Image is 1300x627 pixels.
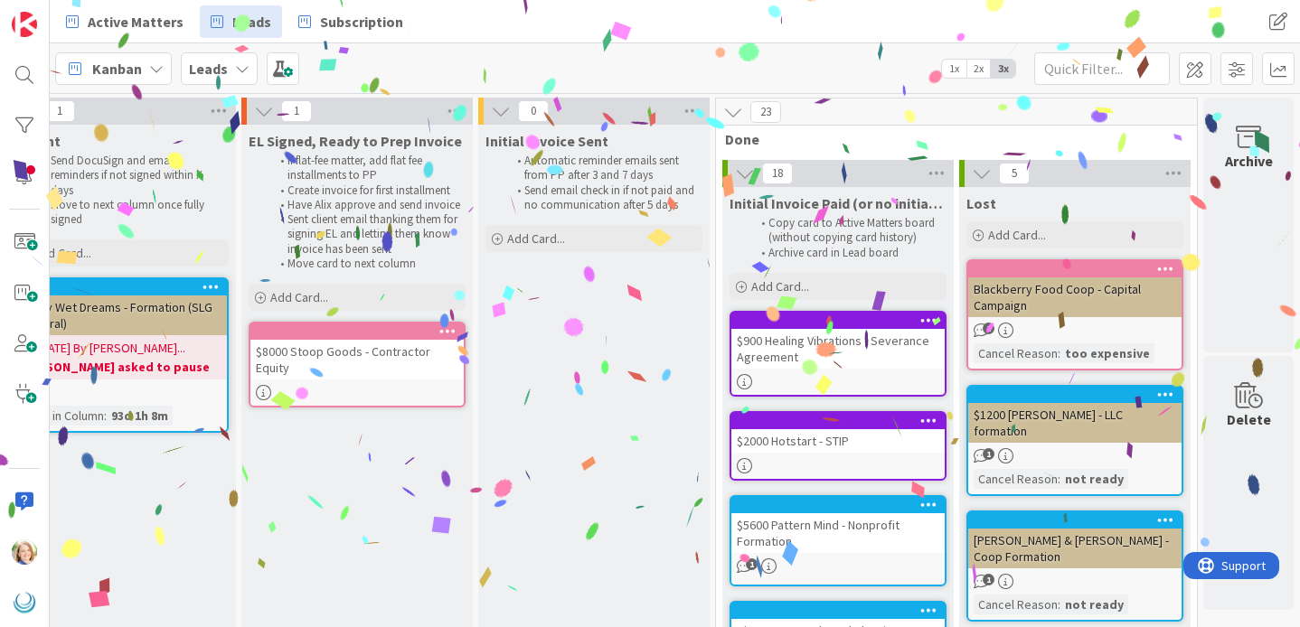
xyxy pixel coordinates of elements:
li: Move card to next column [270,257,463,271]
a: hourly Wet Dreams - Formation (SLG Referral)[DATE] By [PERSON_NAME]...[PERSON_NAME] asked to paus... [12,277,229,433]
span: : [104,406,107,426]
span: 1 [44,100,75,122]
div: $5600 Pattern Mind - Nonprofit Formation [731,513,945,553]
a: Blackberry Food Coop - Capital CampaignCancel Reason:too expensive [966,259,1183,370]
span: 1 [983,323,994,334]
div: Archive [1225,150,1273,172]
img: AD [12,539,37,565]
span: 0 [518,100,549,122]
span: 2x [966,60,991,78]
div: $2000 Hotstart - STIP [731,413,945,453]
li: If flat-fee matter, add flat fee installments to PP [270,154,463,183]
a: Leads [200,5,282,38]
li: Sent client email thanking them for signing EL and letting them know invoice has been sent [270,212,463,257]
span: 1x [942,60,966,78]
a: $1200 [PERSON_NAME] - LLC formationCancel Reason:not ready [966,385,1183,496]
div: $1200 [PERSON_NAME] - LLC formation [968,387,1182,443]
a: $5600 Pattern Mind - Nonprofit Formation [730,495,947,586]
a: $2000 Hotstart - STIP [730,411,947,481]
div: $5600 Pattern Mind - Nonprofit Formation [731,497,945,553]
div: not ready [1060,594,1128,614]
span: Kanban [92,58,142,80]
span: Add Card... [751,278,809,295]
li: Archive card in Lead board [751,246,944,260]
a: [PERSON_NAME] & [PERSON_NAME] - Coop FormationCancel Reason:not ready [966,510,1183,622]
span: 3x [991,60,1015,78]
b: Leads [189,60,228,78]
img: avatar [12,590,37,615]
b: [PERSON_NAME] asked to pause [19,358,221,376]
div: [PERSON_NAME] & [PERSON_NAME] - Coop Formation [968,529,1182,568]
span: Initial Invoice Sent [485,132,608,150]
span: : [1058,343,1060,363]
div: [PERSON_NAME] & [PERSON_NAME] - Coop Formation [968,512,1182,568]
div: Cancel Reason [974,594,1058,614]
div: Time in Column [19,406,104,426]
span: : [1058,594,1060,614]
div: Cancel Reason [974,469,1058,489]
a: $8000 Stoop Goods - Contractor Equity [249,322,466,407]
span: Active Matters [88,11,184,33]
div: 93d 1h 8m [107,406,173,426]
li: Create invoice for first installment [270,183,463,198]
div: $2000 Hotstart - STIP [731,429,945,453]
span: [DATE] By [PERSON_NAME]... [37,339,185,358]
li: Send DocuSign and email reminders if not signed within X days [33,154,226,198]
span: Add Card... [507,230,565,247]
div: $1200 [PERSON_NAME] - LLC formation [968,403,1182,443]
span: 1 [746,558,758,570]
div: Blackberry Food Coop - Capital Campaign [968,261,1182,317]
span: EL Signed, Ready to Prep Invoice [249,132,462,150]
span: Add Card... [988,227,1046,243]
span: Done [725,130,1174,148]
span: 5 [999,163,1030,184]
div: not ready [1060,469,1128,489]
li: Move to next column once fully signed [33,198,226,228]
li: Have Alix approve and send invoice [270,198,463,212]
span: : [1058,469,1060,489]
span: 23 [750,101,781,123]
div: $8000 Stoop Goods - Contractor Equity [250,323,464,379]
li: Automatic reminder emails sent from PP after 3 and 7 days [507,154,700,183]
span: Add Card... [33,245,91,261]
div: $8000 Stoop Goods - Contractor Equity [250,340,464,379]
a: Subscription [287,5,414,38]
span: 1 [983,574,994,585]
div: Blackberry Food Coop - Capital Campaign [968,277,1182,317]
div: too expensive [1060,343,1154,363]
span: Add Card... [270,289,328,305]
span: Leads [232,11,271,33]
img: Visit kanbanzone.com [12,12,37,37]
li: Send email check in if not paid and no communication after 5 days [507,183,700,213]
div: Delete [1227,408,1271,430]
a: Active Matters [55,5,194,38]
span: Lost [966,194,996,212]
a: $900 Healing Vibrations - Severance Agreement [730,311,947,397]
div: hourly Wet Dreams - Formation (SLG Referral) [14,295,227,335]
span: Initial Invoice Paid (or no initial invoice due) [730,194,947,212]
span: 1 [281,100,312,122]
div: Cancel Reason [974,343,1058,363]
span: 18 [762,163,793,184]
div: $900 Healing Vibrations - Severance Agreement [731,329,945,369]
li: Copy card to Active Matters board (without copying card history) [751,216,944,246]
input: Quick Filter... [1034,52,1170,85]
span: Subscription [320,11,403,33]
div: hourly Wet Dreams - Formation (SLG Referral) [14,279,227,335]
span: 1 [983,448,994,460]
span: Support [38,3,82,24]
div: $900 Healing Vibrations - Severance Agreement [731,313,945,369]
